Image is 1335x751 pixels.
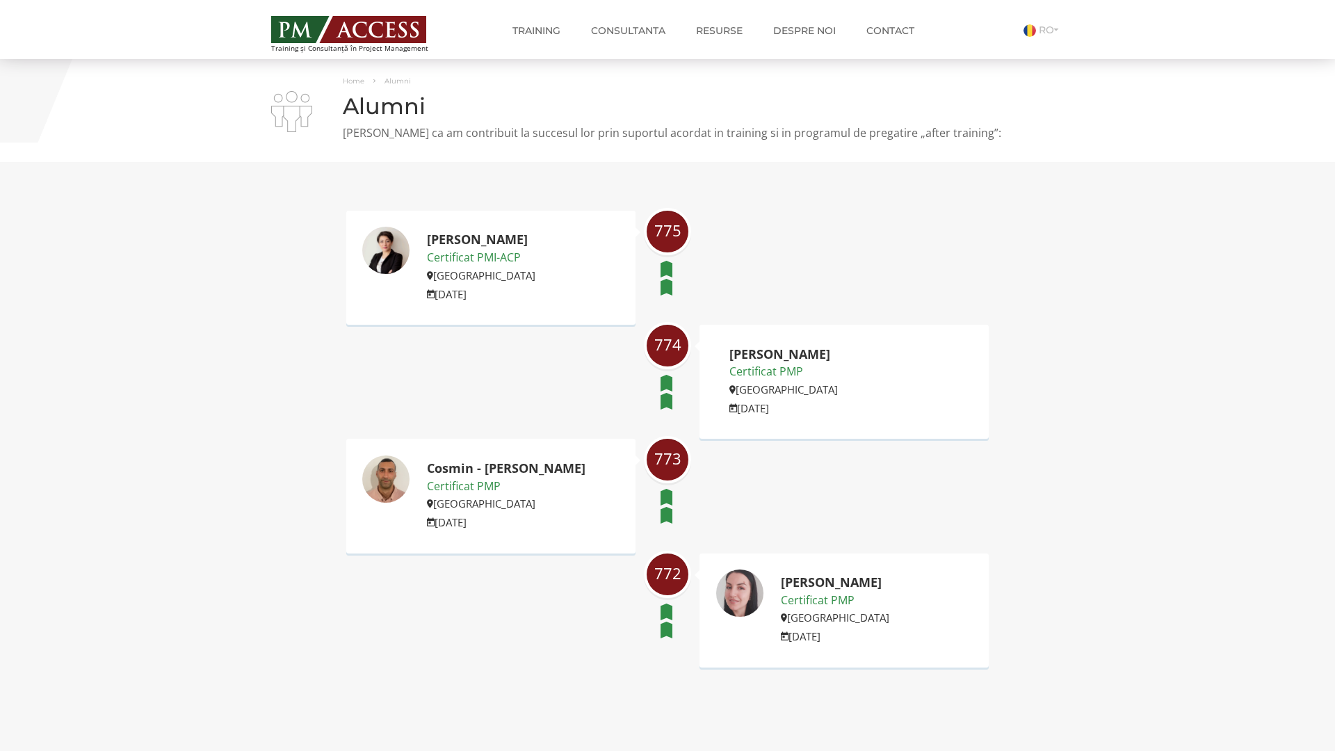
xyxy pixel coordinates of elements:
img: Ana - Maria Hedesiu [715,569,764,617]
a: Training [502,17,571,45]
a: Resurse [686,17,753,45]
p: Certificat PMP [781,592,889,610]
img: PM ACCESS - Echipa traineri si consultanti certificati PMP: Narciss Popescu, Mihai Olaru, Monica ... [271,16,426,43]
span: 774 [647,336,688,353]
span: 772 [647,565,688,582]
p: [DATE] [729,400,838,417]
span: Alumni [385,76,411,86]
p: [DATE] [427,514,585,531]
img: Luiza Popescu [362,226,410,275]
h2: Cosmin - [PERSON_NAME] [427,462,585,476]
p: [GEOGRAPHIC_DATA] [427,267,535,284]
span: 773 [647,450,688,467]
a: Home [343,76,364,86]
a: Consultanta [581,17,676,45]
img: i-02.png [271,91,312,132]
p: Certificat PMP [427,478,585,496]
img: Cosmin - Alexandru Buliga [362,455,410,503]
p: [DATE] [781,628,889,645]
h1: Alumni [271,94,1064,118]
p: [GEOGRAPHIC_DATA] [781,609,889,626]
p: [DATE] [427,286,535,302]
span: Training și Consultanță în Project Management [271,45,454,52]
a: Despre noi [763,17,846,45]
p: Certificat PMI-ACP [427,249,535,267]
a: RO [1023,24,1064,36]
p: Certificat PMP [729,363,838,381]
a: Contact [856,17,925,45]
h2: [PERSON_NAME] [427,233,535,247]
span: 775 [647,222,688,239]
h2: [PERSON_NAME] [781,576,889,590]
img: Romana [1023,24,1036,37]
h2: [PERSON_NAME] [729,348,838,362]
p: [GEOGRAPHIC_DATA] [729,381,838,398]
p: [GEOGRAPHIC_DATA] [427,495,585,512]
a: Training și Consultanță în Project Management [271,12,454,52]
p: [PERSON_NAME] ca am contribuit la succesul lor prin suportul acordat in training si in programul ... [271,125,1064,141]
